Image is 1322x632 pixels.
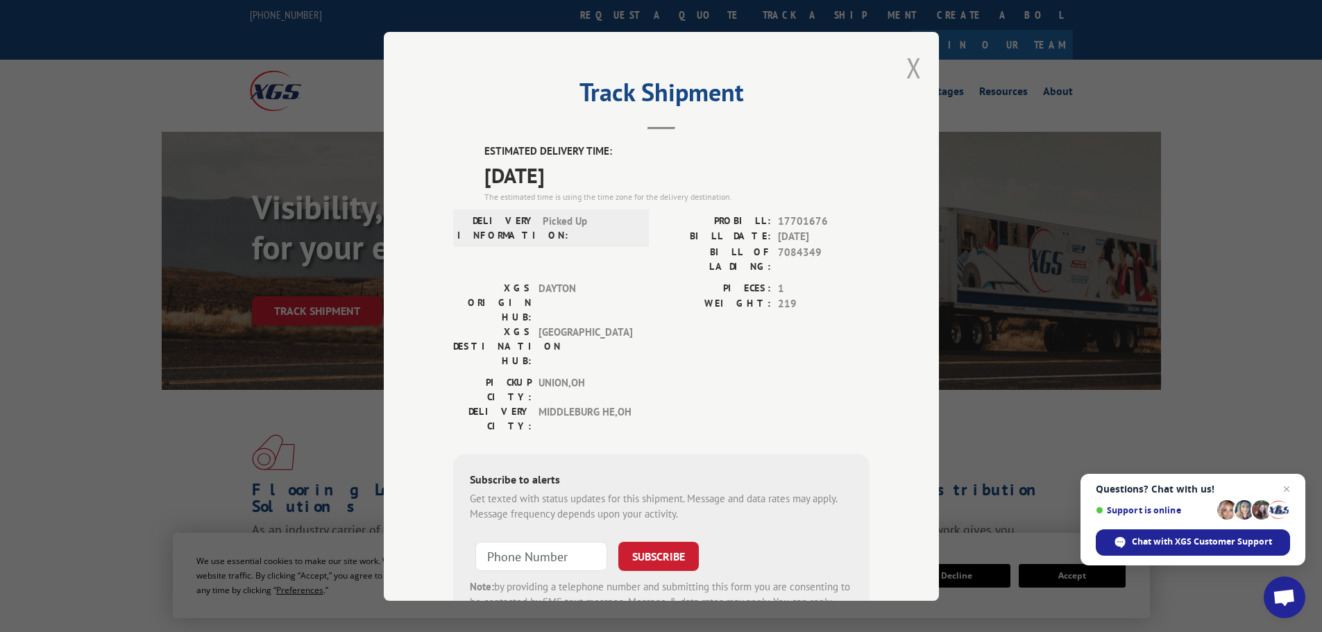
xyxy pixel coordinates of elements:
strong: Note: [470,579,494,592]
span: [DATE] [778,229,870,245]
label: PICKUP CITY: [453,375,532,404]
div: The estimated time is using the time zone for the delivery destination. [484,190,870,203]
span: [GEOGRAPHIC_DATA] [539,324,632,368]
span: 1 [778,280,870,296]
span: 7084349 [778,244,870,273]
span: 219 [778,296,870,312]
label: BILL DATE: [661,229,771,245]
label: XGS ORIGIN HUB: [453,280,532,324]
label: BILL OF LADING: [661,244,771,273]
span: MIDDLEBURG HE , OH [539,404,632,433]
span: Questions? Chat with us! [1096,484,1290,495]
span: Picked Up [543,213,636,242]
div: Subscribe to alerts [470,470,853,490]
button: SUBSCRIBE [618,541,699,570]
label: XGS DESTINATION HUB: [453,324,532,368]
span: Support is online [1096,505,1212,515]
div: Get texted with status updates for this shipment. Message and data rates may apply. Message frequ... [470,490,853,522]
span: [DATE] [484,159,870,190]
input: Phone Number [475,541,607,570]
span: UNION , OH [539,375,632,404]
div: by providing a telephone number and submitting this form you are consenting to be contacted by SM... [470,579,853,626]
span: 17701676 [778,213,870,229]
label: PIECES: [661,280,771,296]
label: DELIVERY CITY: [453,404,532,433]
span: Chat with XGS Customer Support [1132,536,1272,548]
label: ESTIMATED DELIVERY TIME: [484,144,870,160]
span: DAYTON [539,280,632,324]
label: PROBILL: [661,213,771,229]
label: WEIGHT: [661,296,771,312]
h2: Track Shipment [453,83,870,109]
label: DELIVERY INFORMATION: [457,213,536,242]
button: Close modal [906,49,922,86]
div: Chat with XGS Customer Support [1096,529,1290,556]
div: Open chat [1264,577,1305,618]
span: Close chat [1278,481,1295,497]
